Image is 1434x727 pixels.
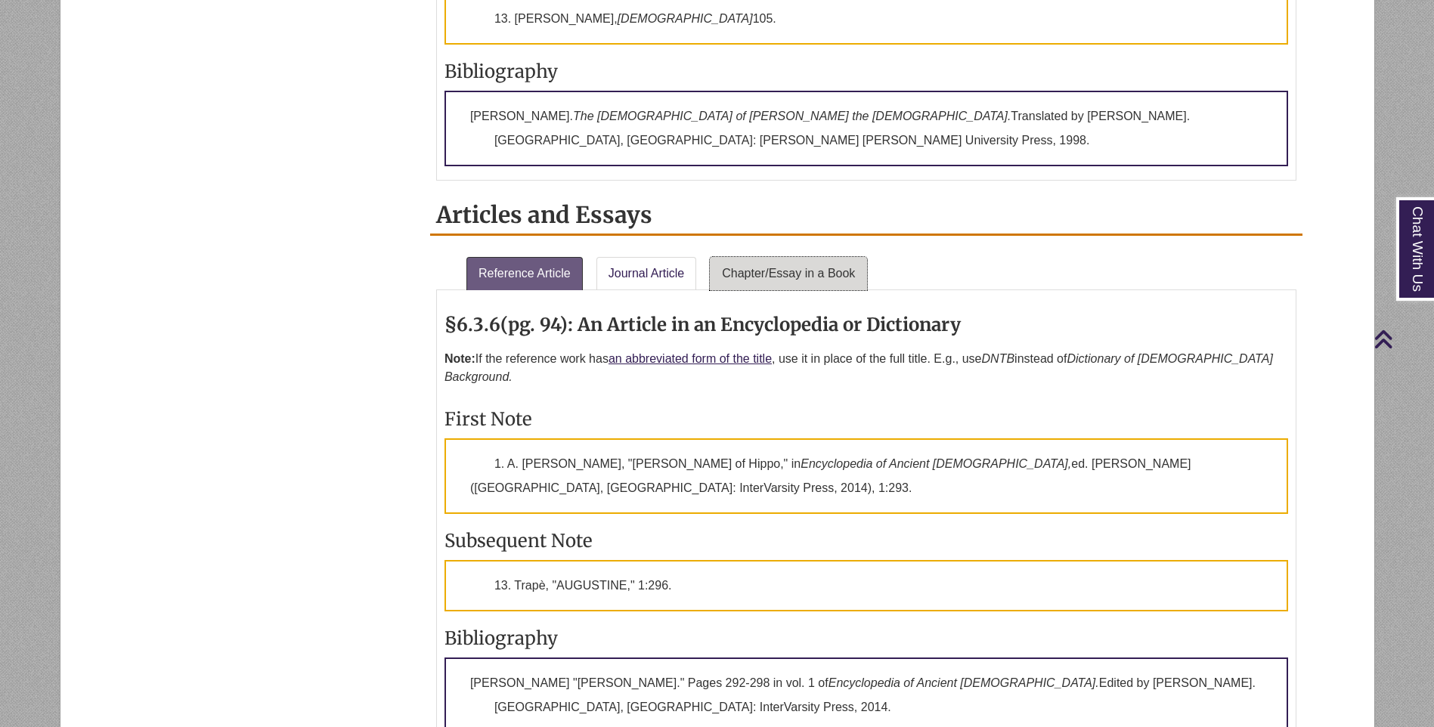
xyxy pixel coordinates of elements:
p: If the reference work has , use it in place of the full title. E.g., use instead of [444,344,1288,392]
p: [PERSON_NAME]. Translated by [PERSON_NAME]. [GEOGRAPHIC_DATA], [GEOGRAPHIC_DATA]: [PERSON_NAME] [... [444,91,1288,166]
em: DNTB [982,352,1015,365]
h3: Subsequent Note [444,529,1288,552]
a: Reference Article [466,257,583,290]
h2: Articles and Essays [430,196,1302,236]
em: The [DEMOGRAPHIC_DATA] of [PERSON_NAME] the [DEMOGRAPHIC_DATA]. [573,110,1011,122]
a: Journal Article [596,257,697,290]
strong: Note: [444,352,475,365]
em: Encyclopedia of Ancient [DEMOGRAPHIC_DATA]. [828,676,1099,689]
a: an abbreviated form of the title [609,352,772,365]
em: [DEMOGRAPHIC_DATA] [618,12,753,25]
strong: §6.3.6 [444,313,500,336]
h3: Bibliography [444,626,1288,650]
h3: Bibliography [444,60,1288,83]
em: Dictionary of [DEMOGRAPHIC_DATA] Background. [444,352,1273,383]
a: Back to Top [1374,329,1430,349]
strong: (pg. 94): An Article in an Encyclopedia or Dictionary [500,313,961,336]
a: Chapter/Essay in a Book [710,257,867,290]
p: 1. A. [PERSON_NAME], "[PERSON_NAME] of Hippo," in ed. [PERSON_NAME] ([GEOGRAPHIC_DATA], [GEOGRAPH... [444,438,1288,514]
em: Encyclopedia of Ancient [DEMOGRAPHIC_DATA], [801,457,1071,470]
h3: First Note [444,407,1288,431]
p: 13. Trapè, "AUGUSTINE," 1:296. [444,560,1288,611]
